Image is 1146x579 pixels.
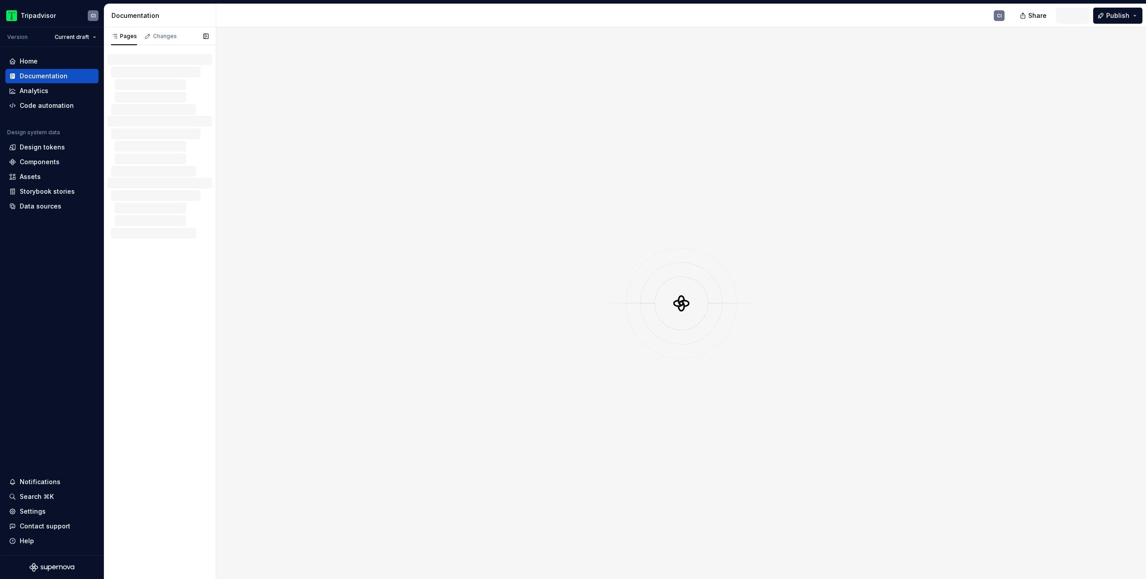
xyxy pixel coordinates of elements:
[20,86,48,95] div: Analytics
[21,11,56,20] div: Tripadvisor
[20,536,34,545] div: Help
[20,143,65,152] div: Design tokens
[51,31,100,43] button: Current draft
[111,11,212,20] div: Documentation
[997,12,1002,19] div: CI
[5,170,98,184] a: Assets
[55,34,89,41] span: Current draft
[5,534,98,548] button: Help
[20,477,60,486] div: Notifications
[20,187,75,196] div: Storybook stories
[5,490,98,504] button: Search ⌘K
[5,84,98,98] a: Analytics
[7,34,28,41] div: Version
[5,54,98,68] a: Home
[5,69,98,83] a: Documentation
[20,507,46,516] div: Settings
[2,6,102,25] button: TripadvisorCI
[153,33,177,40] div: Changes
[111,33,137,40] div: Pages
[5,184,98,199] a: Storybook stories
[20,172,41,181] div: Assets
[5,98,98,113] a: Code automation
[7,129,60,136] div: Design system data
[20,101,74,110] div: Code automation
[1093,8,1142,24] button: Publish
[5,504,98,519] a: Settings
[20,57,38,66] div: Home
[20,522,70,531] div: Contact support
[1028,11,1047,20] span: Share
[6,10,17,21] img: 0ed0e8b8-9446-497d-bad0-376821b19aa5.png
[20,158,60,166] div: Components
[91,12,96,19] div: CI
[1106,11,1129,20] span: Publish
[20,492,54,501] div: Search ⌘K
[5,475,98,489] button: Notifications
[20,72,68,81] div: Documentation
[5,140,98,154] a: Design tokens
[1015,8,1052,24] button: Share
[5,519,98,533] button: Contact support
[20,202,61,211] div: Data sources
[5,155,98,169] a: Components
[30,563,74,572] svg: Supernova Logo
[5,199,98,213] a: Data sources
